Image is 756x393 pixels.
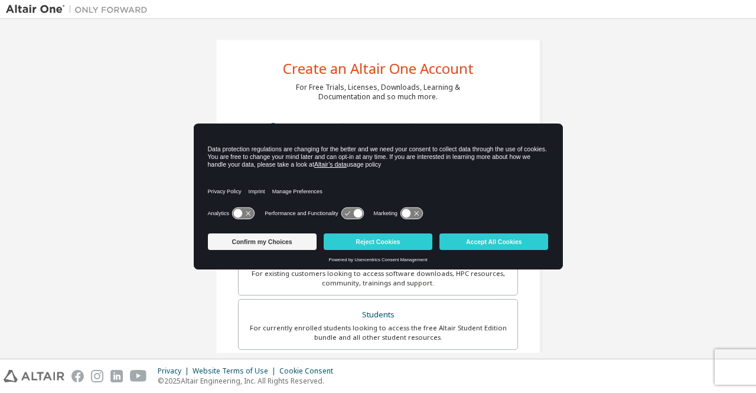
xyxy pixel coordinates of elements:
div: Website Terms of Use [193,366,279,376]
p: © 2025 Altair Engineering, Inc. All Rights Reserved. [158,376,340,386]
img: altair_logo.svg [4,370,64,382]
div: Create an Altair One Account [283,61,474,76]
img: facebook.svg [71,370,84,382]
div: Cookie Consent [279,366,340,376]
div: Students [246,307,510,323]
div: For Free Trials, Licenses, Downloads, Learning & Documentation and so much more. [296,83,460,102]
img: linkedin.svg [110,370,123,382]
img: instagram.svg [91,370,103,382]
div: For currently enrolled students looking to access the free Altair Student Edition bundle and all ... [246,323,510,342]
img: Altair One [6,4,154,15]
div: Privacy [158,366,193,376]
div: For existing customers looking to access software downloads, HPC resources, community, trainings ... [246,269,510,288]
img: youtube.svg [130,370,147,382]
